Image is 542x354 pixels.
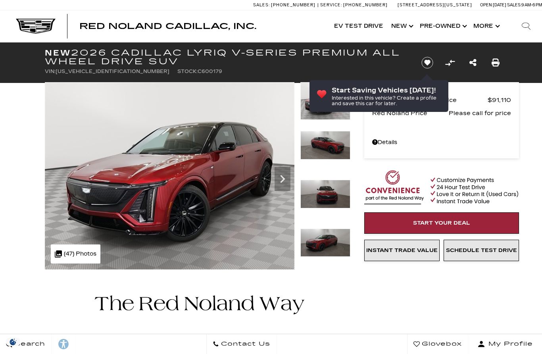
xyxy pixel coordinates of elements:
span: Instant Trade Value [366,247,438,254]
img: New 2026 Radiant Red Tintcoat Cadillac V-Series Premium image 1 [300,82,350,120]
a: Start Your Deal [364,212,519,234]
a: New [387,10,416,42]
img: New 2026 Radiant Red Tintcoat Cadillac V-Series Premium image 1 [45,82,294,269]
a: Service: [PHONE_NUMBER] [317,3,390,7]
a: Pre-Owned [416,10,469,42]
img: Opt-Out Icon [4,338,22,346]
span: Open [DATE] [480,2,506,8]
a: [STREET_ADDRESS][US_STATE] [398,2,472,8]
span: MSRP - Total Vehicle Price [372,94,488,106]
span: Red Noland Price [372,108,449,119]
a: MSRP - Total Vehicle Price $91,110 [372,94,511,106]
div: Next [275,167,290,191]
a: Share this New 2026 Cadillac LYRIQ V-Series Premium All Wheel Drive SUV [469,57,477,68]
span: Start Your Deal [413,220,470,226]
span: My Profile [485,339,533,350]
span: Sales: [507,2,521,8]
a: Instant Trade Value [364,240,440,261]
span: Glovebox [420,339,462,350]
a: Glovebox [407,334,468,354]
a: Schedule Test Drive [444,240,519,261]
span: Schedule Test Drive [446,247,517,254]
section: Click to Open Cookie Consent Modal [4,338,22,346]
span: Stock: [177,69,198,74]
button: Open user profile menu [468,334,542,354]
span: Search [12,339,45,350]
a: Red Noland Price Please call for price [372,108,511,119]
div: (47) Photos [51,244,100,264]
span: [PHONE_NUMBER] [343,2,388,8]
span: Red Noland Cadillac, Inc. [79,21,256,31]
img: New 2026 Radiant Red Tintcoat Cadillac V-Series Premium image 2 [300,131,350,160]
span: $91,110 [488,94,511,106]
button: Compare Vehicle [444,57,456,69]
span: [PHONE_NUMBER] [271,2,315,8]
span: Please call for price [449,108,511,119]
strong: New [45,48,71,58]
span: VIN: [45,69,56,74]
img: Cadillac Dark Logo with Cadillac White Text [16,19,56,34]
span: [US_VEHICLE_IDENTIFICATION_NUMBER] [56,69,169,74]
span: C600179 [198,69,222,74]
h1: 2026 Cadillac LYRIQ V-Series Premium All Wheel Drive SUV [45,48,408,66]
a: Red Noland Cadillac, Inc. [79,22,256,30]
img: New 2026 Radiant Red Tintcoat Cadillac V-Series Premium image 4 [300,229,350,257]
a: EV Test Drive [330,10,387,42]
a: Sales: [PHONE_NUMBER] [253,3,317,7]
a: Contact Us [206,334,277,354]
a: Details [372,137,511,148]
span: Sales: [253,2,270,8]
a: Print this New 2026 Cadillac LYRIQ V-Series Premium All Wheel Drive SUV [492,57,500,68]
img: New 2026 Radiant Red Tintcoat Cadillac V-Series Premium image 3 [300,180,350,208]
span: Service: [320,2,342,8]
button: Save vehicle [419,56,436,69]
button: More [469,10,502,42]
span: 9 AM-6 PM [521,2,542,8]
span: Contact Us [219,339,270,350]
